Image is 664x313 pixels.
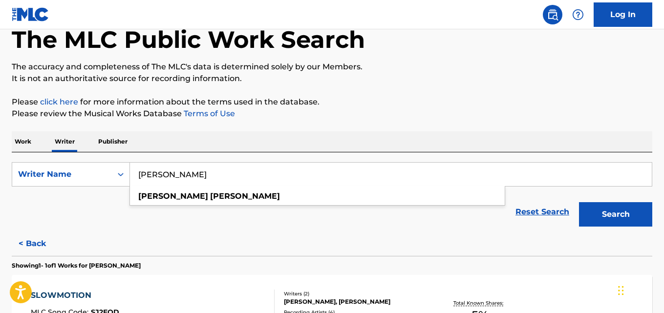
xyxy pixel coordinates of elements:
div: Writer Name [18,168,106,180]
p: Work [12,131,34,152]
button: Search [579,202,652,227]
p: Please review the Musical Works Database [12,108,652,120]
p: Showing 1 - 1 of 1 Works for [PERSON_NAME] [12,261,141,270]
img: help [572,9,584,21]
p: It is not an authoritative source for recording information. [12,73,652,84]
strong: [PERSON_NAME] [138,191,208,201]
a: Log In [594,2,652,27]
a: Terms of Use [182,109,235,118]
img: search [547,9,558,21]
p: Publisher [95,131,130,152]
img: MLC Logo [12,7,49,21]
div: Help [568,5,588,24]
p: Total Known Shares: [453,299,506,307]
a: click here [40,97,78,106]
div: [PERSON_NAME], [PERSON_NAME] [284,297,427,306]
p: Writer [52,131,78,152]
a: Reset Search [511,201,574,223]
form: Search Form [12,162,652,231]
p: Please for more information about the terms used in the database. [12,96,652,108]
button: < Back [12,231,70,256]
div: Writers ( 2 ) [284,290,427,297]
strong: [PERSON_NAME] [210,191,280,201]
div: Drag [618,276,624,305]
a: Public Search [543,5,562,24]
div: SLOWMOTION [31,290,119,301]
h1: The MLC Public Work Search [12,25,365,54]
iframe: Chat Widget [615,266,664,313]
p: The accuracy and completeness of The MLC's data is determined solely by our Members. [12,61,652,73]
